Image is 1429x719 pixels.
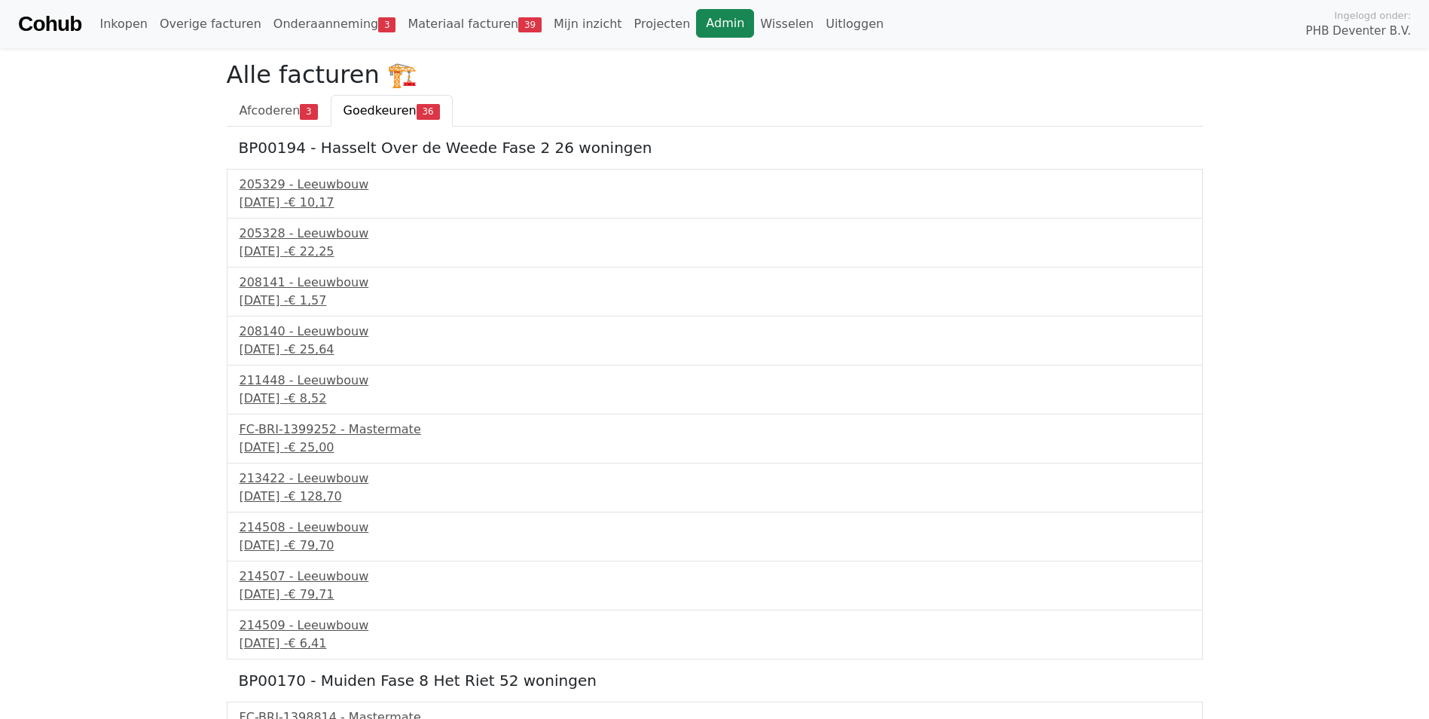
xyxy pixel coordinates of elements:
[240,617,1190,653] a: 214509 - Leeuwbouw[DATE] -€ 6,41
[240,635,1190,653] div: [DATE] -
[288,195,334,210] span: € 10,17
[288,587,334,601] span: € 79,71
[288,489,341,503] span: € 128,70
[240,439,1190,457] div: [DATE] -
[288,293,326,307] span: € 1,57
[628,9,697,39] a: Projecten
[820,9,890,39] a: Uitloggen
[240,292,1190,310] div: [DATE] -
[344,103,417,118] span: Goedkeuren
[227,60,1203,89] h2: Alle facturen 🏗️
[227,95,331,127] a: Afcoderen3
[240,176,1190,212] a: 205329 - Leeuwbouw[DATE] -€ 10,17
[93,9,153,39] a: Inkopen
[240,274,1190,292] div: 208141 - Leeuwbouw
[288,244,334,259] span: € 22,25
[240,225,1190,243] div: 205328 - Leeuwbouw
[240,568,1190,586] div: 214507 - Leeuwbouw
[240,225,1190,261] a: 205328 - Leeuwbouw[DATE] -€ 22,25
[696,9,754,38] a: Admin
[288,538,334,552] span: € 79,70
[417,104,440,119] span: 36
[548,9,628,39] a: Mijn inzicht
[288,391,326,405] span: € 8,52
[239,139,1191,157] h5: BP00194 - Hasselt Over de Weede Fase 2 26 woningen
[240,586,1190,604] div: [DATE] -
[240,421,1190,457] a: FC-BRI-1399252 - Mastermate[DATE] -€ 25,00
[239,672,1191,690] h5: BP00170 - Muiden Fase 8 Het Riet 52 woningen
[240,176,1190,194] div: 205329 - Leeuwbouw
[1305,23,1411,40] span: PHB Deventer B.V.
[240,103,301,118] span: Afcoderen
[240,372,1190,408] a: 211448 - Leeuwbouw[DATE] -€ 8,52
[240,341,1190,359] div: [DATE] -
[240,537,1190,555] div: [DATE] -
[240,243,1190,261] div: [DATE] -
[240,194,1190,212] div: [DATE] -
[240,519,1190,555] a: 214508 - Leeuwbouw[DATE] -€ 79,70
[240,568,1190,604] a: 214507 - Leeuwbouw[DATE] -€ 79,71
[240,488,1190,506] div: [DATE] -
[288,440,334,454] span: € 25,00
[300,104,317,119] span: 3
[288,636,326,650] span: € 6,41
[240,372,1190,390] div: 211448 - Leeuwbouw
[754,9,820,39] a: Wisselen
[1334,8,1411,23] span: Ingelogd onder:
[240,274,1190,310] a: 208141 - Leeuwbouw[DATE] -€ 1,57
[240,470,1190,488] div: 213422 - Leeuwbouw
[518,17,542,32] span: 39
[240,323,1190,359] a: 208140 - Leeuwbouw[DATE] -€ 25,64
[267,9,402,39] a: Onderaanneming3
[154,9,267,39] a: Overige facturen
[240,519,1190,537] div: 214508 - Leeuwbouw
[240,421,1190,439] div: FC-BRI-1399252 - Mastermate
[378,17,395,32] span: 3
[240,617,1190,635] div: 214509 - Leeuwbouw
[240,390,1190,408] div: [DATE] -
[240,470,1190,506] a: 213422 - Leeuwbouw[DATE] -€ 128,70
[331,95,453,127] a: Goedkeuren36
[240,323,1190,341] div: 208140 - Leeuwbouw
[18,6,81,42] a: Cohub
[288,342,334,356] span: € 25,64
[402,9,548,39] a: Materiaal facturen39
